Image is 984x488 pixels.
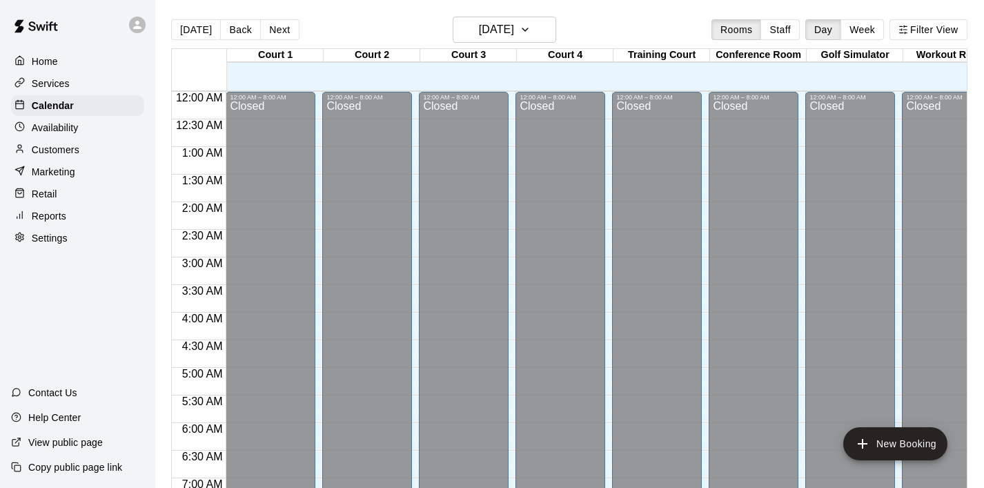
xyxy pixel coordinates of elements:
div: Golf Simulator [807,49,903,62]
p: Help Center [28,411,81,424]
span: 4:00 AM [179,313,226,324]
button: Day [805,19,841,40]
a: Reports [11,206,144,226]
p: Home [32,55,58,68]
span: 5:00 AM [179,368,226,380]
div: 12:00 AM – 8:00 AM [230,94,311,101]
div: 12:00 AM – 8:00 AM [616,94,698,101]
div: Court 4 [517,49,613,62]
p: Contact Us [28,386,77,400]
a: Settings [11,228,144,248]
button: Back [220,19,261,40]
a: Home [11,51,144,72]
span: 1:00 AM [179,147,226,159]
p: Availability [32,121,79,135]
div: 12:00 AM – 8:00 AM [809,94,891,101]
div: 12:00 AM – 8:00 AM [423,94,504,101]
div: Training Court [613,49,710,62]
p: Customers [32,143,79,157]
button: Week [840,19,884,40]
span: 12:30 AM [173,119,226,131]
p: Reports [32,209,66,223]
div: 12:00 AM – 8:00 AM [713,94,794,101]
a: Customers [11,139,144,160]
span: 2:00 AM [179,202,226,214]
p: Marketing [32,165,75,179]
span: 4:30 AM [179,340,226,352]
div: Court 1 [227,49,324,62]
span: 6:00 AM [179,423,226,435]
div: Conference Room [710,49,807,62]
p: Settings [32,231,68,245]
button: add [843,427,947,460]
div: 12:00 AM – 8:00 AM [520,94,601,101]
p: View public page [28,436,103,449]
p: Calendar [32,99,74,113]
span: 3:30 AM [179,285,226,297]
span: 2:30 AM [179,230,226,242]
a: Availability [11,117,144,138]
button: Filter View [889,19,967,40]
div: Court 3 [420,49,517,62]
button: Staff [760,19,800,40]
span: 6:30 AM [179,451,226,462]
p: Services [32,77,70,90]
span: 5:30 AM [179,396,226,407]
button: Next [260,19,299,40]
a: Marketing [11,162,144,182]
span: 1:30 AM [179,175,226,186]
div: 12:00 AM – 8:00 AM [326,94,408,101]
h6: [DATE] [479,20,514,39]
button: [DATE] [171,19,221,40]
a: Calendar [11,95,144,116]
button: Rooms [711,19,761,40]
p: Copy public page link [28,460,122,474]
div: Court 2 [324,49,420,62]
span: 3:00 AM [179,257,226,269]
button: [DATE] [453,17,556,43]
a: Retail [11,184,144,204]
span: 12:00 AM [173,92,226,104]
a: Services [11,73,144,94]
p: Retail [32,187,57,201]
